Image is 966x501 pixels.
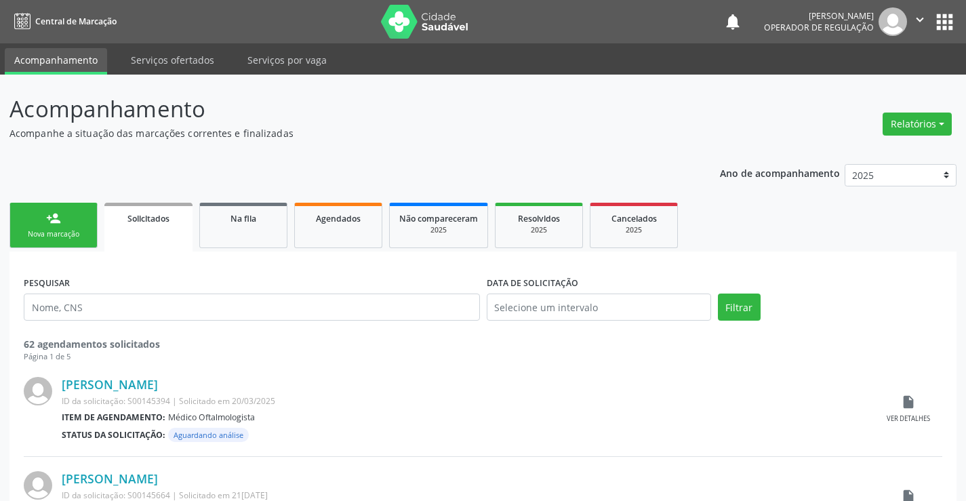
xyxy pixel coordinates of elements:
div: [PERSON_NAME] [764,10,874,22]
b: Status da solicitação: [62,429,165,441]
span: Resolvidos [518,213,560,224]
div: 2025 [399,225,478,235]
p: Acompanhamento [9,92,672,126]
span: ID da solicitação: S00145664 | [62,489,177,501]
span: Não compareceram [399,213,478,224]
strong: 62 agendamentos solicitados [24,338,160,350]
div: 2025 [600,225,668,235]
p: Acompanhe a situação das marcações correntes e finalizadas [9,126,672,140]
span: Na fila [230,213,256,224]
span: Central de Marcação [35,16,117,27]
i: insert_drive_file [901,395,916,409]
span: Médico Oftalmologista [168,412,255,423]
span: Agendados [316,213,361,224]
span: Operador de regulação [764,22,874,33]
a: [PERSON_NAME] [62,471,158,486]
button: apps [933,10,957,34]
div: person_add [46,211,61,226]
span: Solicitado em 20/03/2025 [179,395,275,407]
img: img [24,377,52,405]
label: DATA DE SOLICITAÇÃO [487,273,578,294]
div: Nova marcação [20,229,87,239]
span: Solicitado em 21[DATE] [179,489,268,501]
b: Item de agendamento: [62,412,165,423]
span: ID da solicitação: S00145394 | [62,395,177,407]
a: Serviços ofertados [121,48,224,72]
a: Acompanhamento [5,48,107,75]
span: Aguardando análise [168,428,249,442]
div: Página 1 de 5 [24,351,942,363]
button: notifications [723,12,742,31]
input: Nome, CNS [24,294,480,321]
div: 2025 [505,225,573,235]
label: PESQUISAR [24,273,70,294]
div: Ver detalhes [887,414,930,424]
i:  [912,12,927,27]
button: Relatórios [883,113,952,136]
a: [PERSON_NAME] [62,377,158,392]
img: img [879,7,907,36]
button:  [907,7,933,36]
input: Selecione um intervalo [487,294,711,321]
a: Serviços por vaga [238,48,336,72]
span: Solicitados [127,213,169,224]
p: Ano de acompanhamento [720,164,840,181]
a: Central de Marcação [9,10,117,33]
button: Filtrar [718,294,761,321]
span: Cancelados [611,213,657,224]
